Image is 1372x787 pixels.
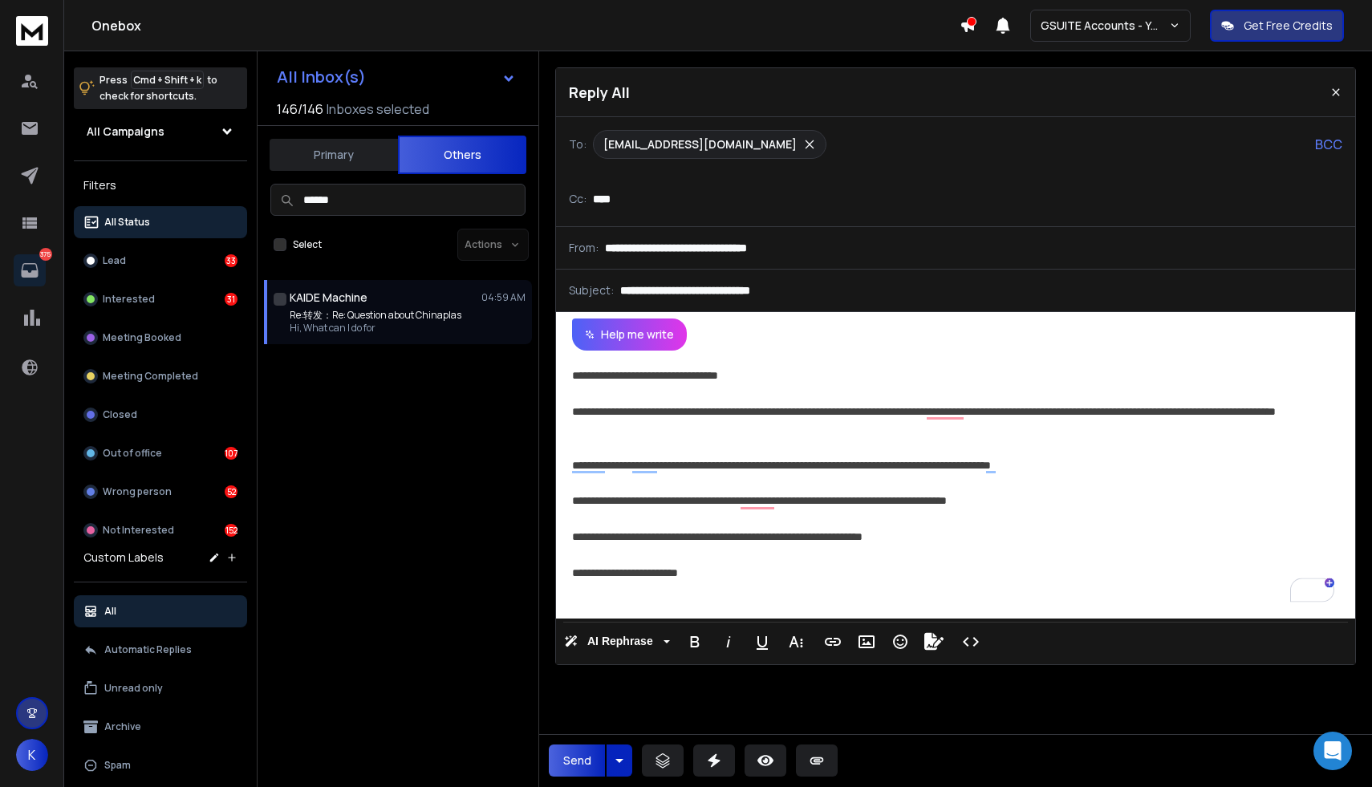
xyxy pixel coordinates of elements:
[549,744,605,777] button: Send
[569,136,587,152] p: To:
[103,447,162,460] p: Out of office
[16,739,48,771] button: K
[74,360,247,392] button: Meeting Completed
[74,116,247,148] button: All Campaigns
[569,191,587,207] p: Cc:
[74,283,247,315] button: Interested31
[104,720,141,733] p: Archive
[569,81,630,103] p: Reply All
[584,635,656,648] span: AI Rephrase
[1315,135,1342,154] p: BCC
[104,643,192,656] p: Automatic Replies
[225,447,237,460] div: 107
[103,254,126,267] p: Lead
[561,626,673,658] button: AI Rephrase
[680,626,710,658] button: Bold (⌘B)
[572,318,687,351] button: Help me write
[1313,732,1352,770] div: Open Intercom Messenger
[103,485,172,498] p: Wrong person
[290,290,367,306] h1: KAIDE Machine
[74,711,247,743] button: Archive
[87,124,164,140] h1: All Campaigns
[290,309,461,322] p: Re:转发：Re: Question about Chinaplas
[603,136,797,152] p: [EMAIL_ADDRESS][DOMAIN_NAME]
[39,248,52,261] p: 375
[225,293,237,306] div: 31
[74,476,247,508] button: Wrong person52
[225,524,237,537] div: 152
[290,322,461,335] p: Hi, What can I do for
[781,626,811,658] button: More Text
[851,626,882,658] button: Insert Image (⌘P)
[104,682,163,695] p: Unread only
[1244,18,1333,34] p: Get Free Credits
[103,408,137,421] p: Closed
[818,626,848,658] button: Insert Link (⌘K)
[293,238,322,251] label: Select
[74,595,247,627] button: All
[225,485,237,498] div: 52
[103,524,174,537] p: Not Interested
[103,370,198,383] p: Meeting Completed
[713,626,744,658] button: Italic (⌘I)
[104,759,131,772] p: Spam
[14,254,46,286] a: 375
[104,605,116,618] p: All
[74,672,247,704] button: Unread only
[83,550,164,566] h3: Custom Labels
[74,749,247,781] button: Spam
[74,437,247,469] button: Out of office107
[1210,10,1344,42] button: Get Free Credits
[99,72,217,104] p: Press to check for shortcuts.
[277,69,366,85] h1: All Inbox(s)
[74,174,247,197] h3: Filters
[885,626,915,658] button: Emoticons
[556,351,1355,619] div: To enrich screen reader interactions, please activate Accessibility in Grammarly extension settings
[74,514,247,546] button: Not Interested152
[919,626,949,658] button: Signature
[103,331,181,344] p: Meeting Booked
[16,16,48,46] img: logo
[481,291,526,304] p: 04:59 AM
[1041,18,1169,34] p: GSUITE Accounts - YC outreach
[74,245,247,277] button: Lead33
[74,399,247,431] button: Closed
[103,293,155,306] p: Interested
[270,137,398,172] button: Primary
[956,626,986,658] button: Code View
[104,216,150,229] p: All Status
[277,99,323,119] span: 146 / 146
[264,61,529,93] button: All Inbox(s)
[74,322,247,354] button: Meeting Booked
[327,99,429,119] h3: Inboxes selected
[569,282,614,298] p: Subject:
[74,634,247,666] button: Automatic Replies
[91,16,960,35] h1: Onebox
[131,71,204,89] span: Cmd + Shift + k
[225,254,237,267] div: 33
[74,206,247,238] button: All Status
[747,626,777,658] button: Underline (⌘U)
[398,136,526,174] button: Others
[569,240,599,256] p: From:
